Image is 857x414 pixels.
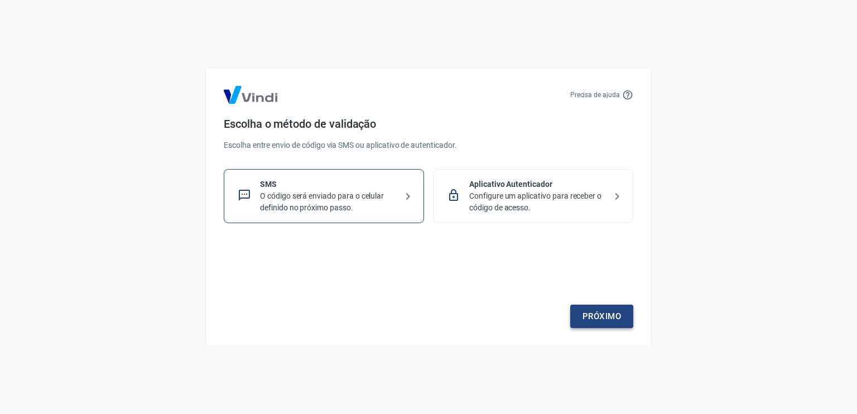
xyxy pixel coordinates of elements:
h4: Escolha o método de validação [224,117,633,131]
div: SMSO código será enviado para o celular definido no próximo passo. [224,169,424,223]
p: Escolha entre envio de código via SMS ou aplicativo de autenticador. [224,139,633,151]
img: Logo Vind [224,86,277,104]
p: Configure um aplicativo para receber o código de acesso. [469,190,606,214]
div: Aplicativo AutenticadorConfigure um aplicativo para receber o código de acesso. [433,169,633,223]
p: SMS [260,179,397,190]
p: Aplicativo Autenticador [469,179,606,190]
a: Próximo [570,305,633,328]
p: Precisa de ajuda [570,90,620,100]
p: O código será enviado para o celular definido no próximo passo. [260,190,397,214]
